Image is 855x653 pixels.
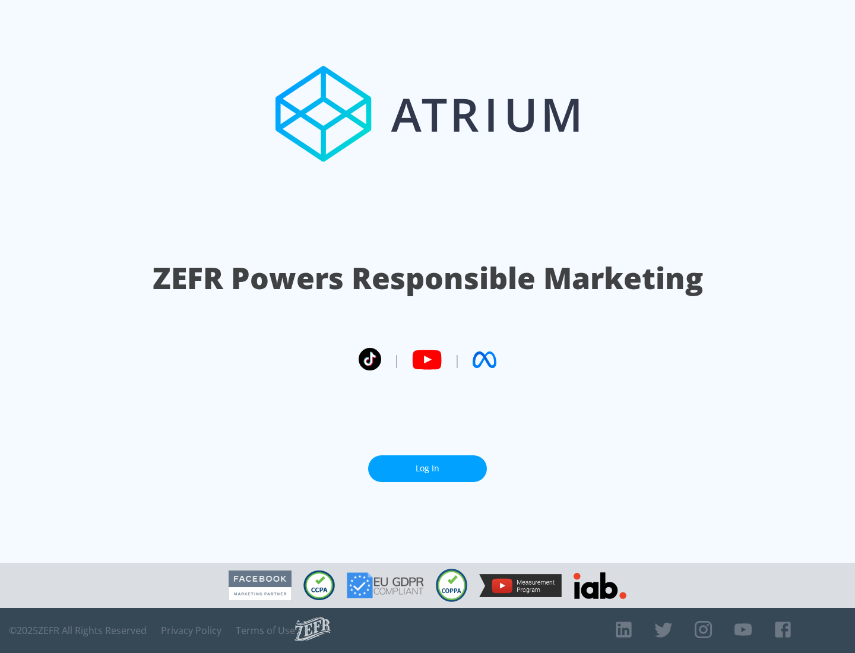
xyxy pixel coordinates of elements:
span: | [393,351,400,369]
a: Terms of Use [236,625,295,636]
img: CCPA Compliant [303,570,335,600]
a: Privacy Policy [161,625,221,636]
img: Facebook Marketing Partner [229,570,292,601]
span: © 2025 ZEFR All Rights Reserved [9,625,147,636]
img: YouTube Measurement Program [479,574,562,597]
a: Log In [368,455,487,482]
img: GDPR Compliant [347,572,424,598]
span: | [454,351,461,369]
img: IAB [574,572,626,599]
h1: ZEFR Powers Responsible Marketing [153,258,703,299]
img: COPPA Compliant [436,569,467,602]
